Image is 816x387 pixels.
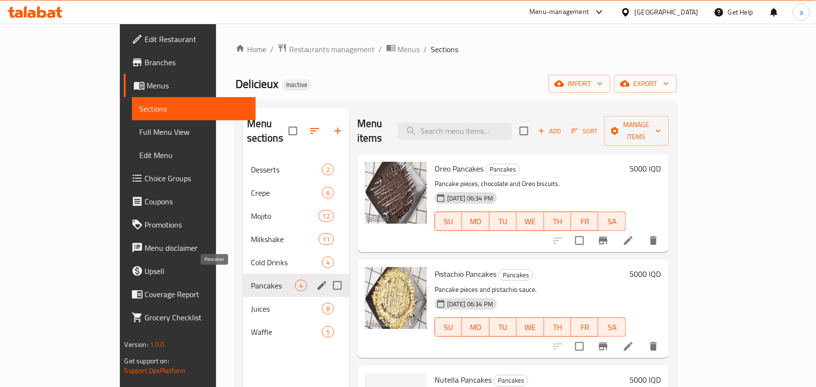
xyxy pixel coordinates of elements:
[642,229,665,252] button: delete
[243,204,350,228] div: Mojito12
[145,196,248,207] span: Coupons
[319,212,334,221] span: 12
[243,274,350,297] div: Pancakes4edit
[251,210,319,222] span: Mojito
[544,317,571,337] button: TH
[365,267,427,329] img: Pistachio Pancakes
[494,320,513,334] span: TU
[462,212,489,231] button: MO
[243,251,350,274] div: Cold Drinks4
[295,280,307,291] div: items
[277,43,375,56] a: Restaurants management
[424,43,427,55] li: /
[295,281,306,290] span: 4
[132,97,256,120] a: Sections
[270,43,274,55] li: /
[534,124,565,139] button: Add
[243,297,350,320] div: Juices8
[443,300,497,309] span: [DATE] 06:34 PM
[549,75,611,93] button: import
[622,78,669,90] span: export
[435,267,496,281] span: Pistachio Pancakes
[283,121,303,141] span: Select all sections
[598,212,626,231] button: SA
[604,116,669,146] button: Manage items
[322,187,334,199] div: items
[514,121,534,141] span: Select section
[490,317,517,337] button: TU
[140,149,248,161] span: Edit Menu
[124,236,256,259] a: Menu disclaimer
[435,373,492,387] span: Nutella Pancakes
[282,79,311,91] div: Inactive
[398,43,420,55] span: Menus
[322,165,334,174] span: 2
[140,126,248,138] span: Full Menu View
[243,154,350,347] nav: Menu sections
[435,284,626,296] p: Pancake pieces and pistachio sauce.
[125,338,148,351] span: Version:
[124,190,256,213] a: Coupons
[145,288,248,300] span: Coverage Report
[282,81,311,89] span: Inactive
[125,355,169,367] span: Get support on:
[435,317,462,337] button: SU
[147,80,248,91] span: Menus
[379,43,382,55] li: /
[569,230,590,251] span: Select to update
[251,257,322,268] span: Cold Drinks
[315,278,329,293] button: edit
[614,75,677,93] button: export
[571,126,598,137] span: Sort
[435,212,462,231] button: SU
[243,320,350,344] div: Waffle5
[124,306,256,329] a: Grocery Checklist
[443,194,497,203] span: [DATE] 06:34 PM
[303,119,326,143] span: Sort sections
[569,124,600,139] button: Sort
[635,7,699,17] div: [GEOGRAPHIC_DATA]
[132,120,256,143] a: Full Menu View
[322,304,334,314] span: 8
[247,116,289,145] h2: Menu sections
[124,259,256,283] a: Upsell
[517,212,544,231] button: WE
[132,143,256,167] a: Edit Menu
[398,123,512,140] input: search
[322,257,334,268] div: items
[602,320,622,334] span: SA
[494,375,528,386] span: Pancakes
[466,320,485,334] span: MO
[326,119,350,143] button: Add section
[592,335,615,358] button: Branch-specific-item
[598,317,626,337] button: SA
[642,335,665,358] button: delete
[490,212,517,231] button: TU
[319,235,334,244] span: 11
[623,341,634,352] a: Edit menu item
[251,303,322,315] span: Juices
[530,6,589,18] div: Menu-management
[521,320,540,334] span: WE
[494,375,528,387] div: Pancakes
[251,187,322,199] span: Crepe
[462,317,489,337] button: MO
[243,158,350,181] div: Desserts2
[150,338,165,351] span: 1.0.0
[319,210,334,222] div: items
[556,78,603,90] span: import
[145,57,248,68] span: Branches
[322,188,334,198] span: 6
[386,43,420,56] a: Menus
[575,320,595,334] span: FR
[319,233,334,245] div: items
[534,124,565,139] span: Add item
[435,178,626,190] p: Pancake pieces, chocolate and Oreo biscuits.
[251,326,322,338] span: Waffle
[630,162,661,175] h6: 5000 IQD
[251,233,319,245] div: Milkshake
[494,215,513,229] span: TU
